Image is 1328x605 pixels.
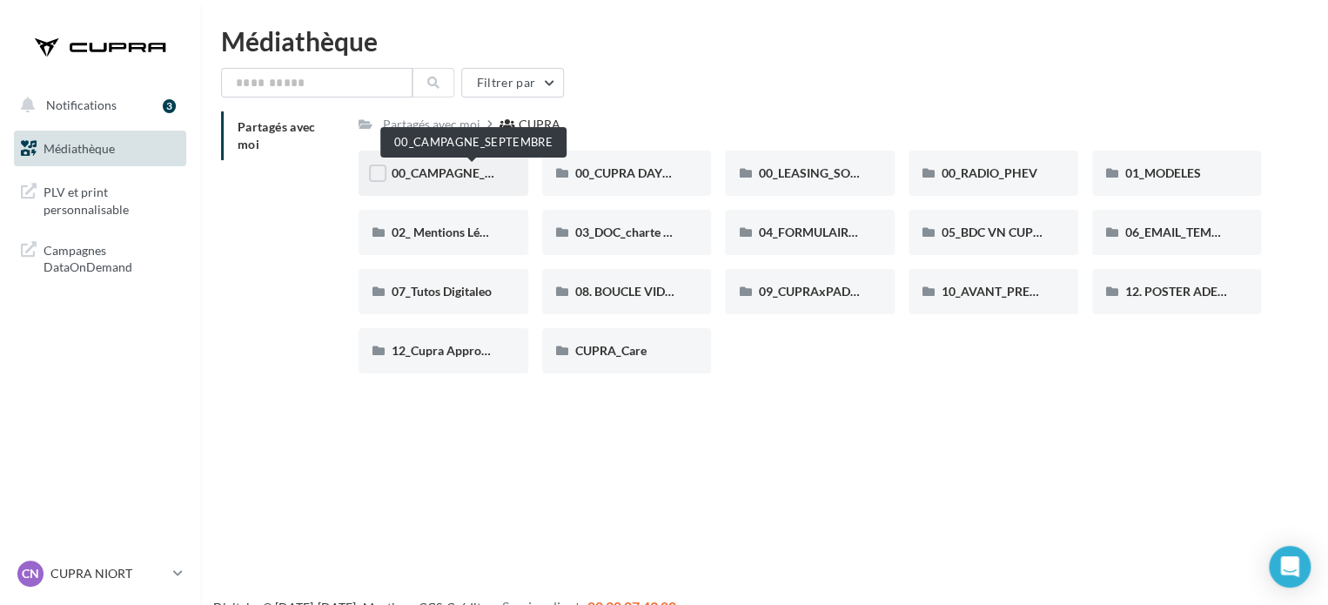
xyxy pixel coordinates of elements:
[575,165,701,180] span: 00_CUPRA DAYS (JPO)
[758,284,862,299] span: 09_CUPRAxPADEL
[10,173,190,225] a: PLV et print personnalisable
[758,165,952,180] span: 00_LEASING_SOCIAL_ÉLECTRIQUE
[10,232,190,283] a: Campagnes DataOnDemand
[392,225,506,239] span: 02_ Mentions Légales
[22,565,39,582] span: CN
[575,343,647,358] span: CUPRA_Care
[461,68,564,97] button: Filtrer par
[50,565,166,582] p: CUPRA NIORT
[942,284,1226,299] span: 10_AVANT_PREMIÈRES_CUPRA (VENTES PRIVEES)
[44,180,179,218] span: PLV et print personnalisable
[392,165,554,180] span: 00_CAMPAGNE_SEPTEMBRE
[392,284,492,299] span: 07_Tutos Digitaleo
[1125,284,1236,299] span: 12. POSTER ADEME
[44,239,179,276] span: Campagnes DataOnDemand
[14,557,186,590] a: CN CUPRA NIORT
[575,284,805,299] span: 08. BOUCLE VIDEO ECRAN SHOWROOM
[383,116,480,133] div: Partagés avec moi
[942,225,1050,239] span: 05_BDC VN CUPRA
[163,99,176,113] div: 3
[392,343,649,358] span: 12_Cupra Approved_OCCASIONS_GARANTIES
[1269,546,1311,588] div: Open Intercom Messenger
[1125,165,1201,180] span: 01_MODELES
[10,87,183,124] button: Notifications 3
[238,119,316,151] span: Partagés avec moi
[221,28,1307,54] div: Médiathèque
[46,97,117,112] span: Notifications
[10,131,190,167] a: Médiathèque
[1125,225,1327,239] span: 06_EMAIL_TEMPLATE HTML CUPRA
[519,116,560,133] div: CUPRA
[942,165,1037,180] span: 00_RADIO_PHEV
[380,127,567,158] div: 00_CAMPAGNE_SEPTEMBRE
[44,141,115,156] span: Médiathèque
[758,225,1016,239] span: 04_FORMULAIRE DES DEMANDES CRÉATIVES
[575,225,803,239] span: 03_DOC_charte graphique et GUIDELINES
